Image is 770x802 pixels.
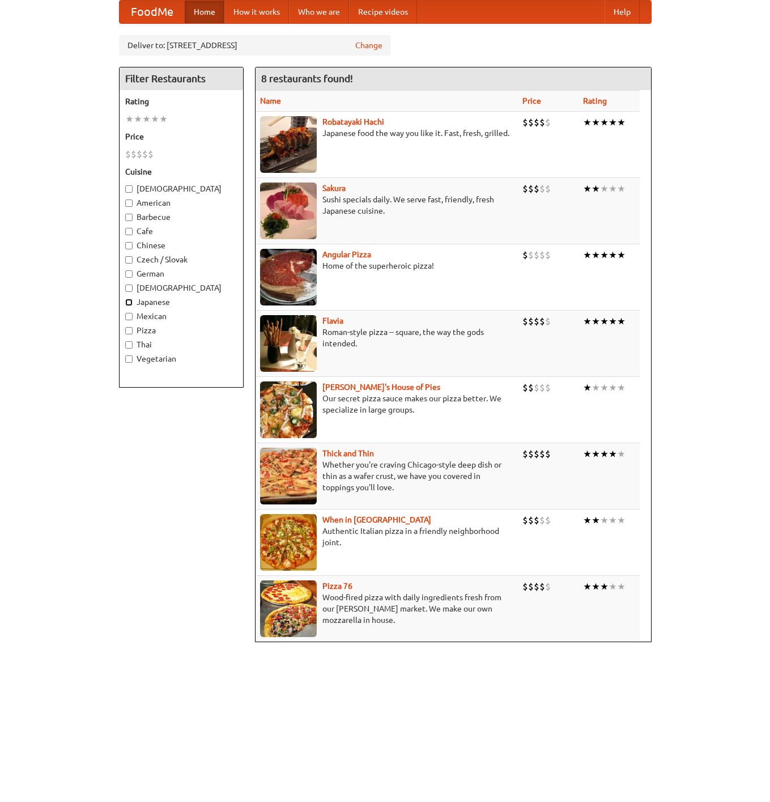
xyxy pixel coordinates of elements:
a: Pizza 76 [322,582,352,591]
li: $ [545,315,551,328]
li: ★ [609,315,617,328]
input: [DEMOGRAPHIC_DATA] [125,185,133,193]
li: ★ [617,249,626,261]
li: ★ [583,381,592,394]
a: Rating [583,96,607,105]
li: $ [545,580,551,593]
li: $ [539,116,545,129]
li: ★ [617,514,626,527]
input: Chinese [125,242,133,249]
input: Mexican [125,313,133,320]
input: Japanese [125,299,133,306]
li: $ [125,148,131,160]
li: ★ [583,315,592,328]
a: Home [185,1,224,23]
ng-pluralize: 8 restaurants found! [261,73,353,84]
a: When in [GEOGRAPHIC_DATA] [322,515,431,524]
li: $ [528,183,534,195]
li: ★ [609,448,617,460]
li: ★ [609,183,617,195]
b: Angular Pizza [322,250,371,259]
li: ★ [583,514,592,527]
li: ★ [159,113,168,125]
img: luigis.jpg [260,381,317,438]
label: Japanese [125,296,237,308]
b: Flavia [322,316,343,325]
input: Thai [125,341,133,349]
input: German [125,270,133,278]
li: $ [528,315,534,328]
li: $ [539,381,545,394]
li: $ [131,148,137,160]
li: $ [142,148,148,160]
li: $ [534,381,539,394]
a: Recipe videos [349,1,417,23]
li: $ [539,183,545,195]
a: Name [260,96,281,105]
li: $ [137,148,142,160]
img: pizza76.jpg [260,580,317,637]
li: ★ [609,580,617,593]
a: Robatayaki Hachi [322,117,384,126]
img: flavia.jpg [260,315,317,372]
li: ★ [617,116,626,129]
input: American [125,200,133,207]
li: ★ [609,381,617,394]
li: $ [522,580,528,593]
a: [PERSON_NAME]'s House of Pies [322,383,440,392]
label: Vegetarian [125,353,237,364]
input: Czech / Slovak [125,256,133,264]
li: $ [545,448,551,460]
li: ★ [125,113,134,125]
li: $ [545,514,551,527]
li: ★ [600,514,609,527]
li: ★ [151,113,159,125]
li: ★ [600,315,609,328]
li: ★ [134,113,142,125]
li: ★ [592,183,600,195]
li: $ [522,448,528,460]
h5: Price [125,131,237,142]
label: Pizza [125,325,237,336]
li: ★ [600,381,609,394]
li: ★ [600,249,609,261]
p: Home of the superheroic pizza! [260,260,514,271]
img: wheninrome.jpg [260,514,317,571]
li: ★ [609,249,617,261]
li: $ [534,448,539,460]
li: ★ [617,448,626,460]
li: $ [522,183,528,195]
li: ★ [583,580,592,593]
li: ★ [617,381,626,394]
img: robatayaki.jpg [260,116,317,173]
label: Barbecue [125,211,237,223]
p: Whether you're craving Chicago-style deep dish or thin as a wafer crust, we have you covered in t... [260,459,514,493]
h5: Rating [125,96,237,107]
input: [DEMOGRAPHIC_DATA] [125,285,133,292]
a: Who we are [289,1,349,23]
li: ★ [592,116,600,129]
li: $ [522,315,528,328]
p: Our secret pizza sauce makes our pizza better. We specialize in large groups. [260,393,514,415]
li: ★ [592,514,600,527]
li: $ [534,116,539,129]
li: $ [528,381,534,394]
li: $ [528,448,534,460]
label: German [125,268,237,279]
li: ★ [609,514,617,527]
a: Price [522,96,541,105]
li: $ [534,183,539,195]
li: ★ [600,580,609,593]
label: [DEMOGRAPHIC_DATA] [125,282,237,294]
p: Wood-fired pizza with daily ingredients fresh from our [PERSON_NAME] market. We make our own mozz... [260,592,514,626]
li: $ [539,514,545,527]
li: $ [545,183,551,195]
li: $ [528,514,534,527]
img: angular.jpg [260,249,317,305]
li: $ [534,514,539,527]
a: Sakura [322,184,346,193]
li: $ [528,249,534,261]
li: $ [545,249,551,261]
